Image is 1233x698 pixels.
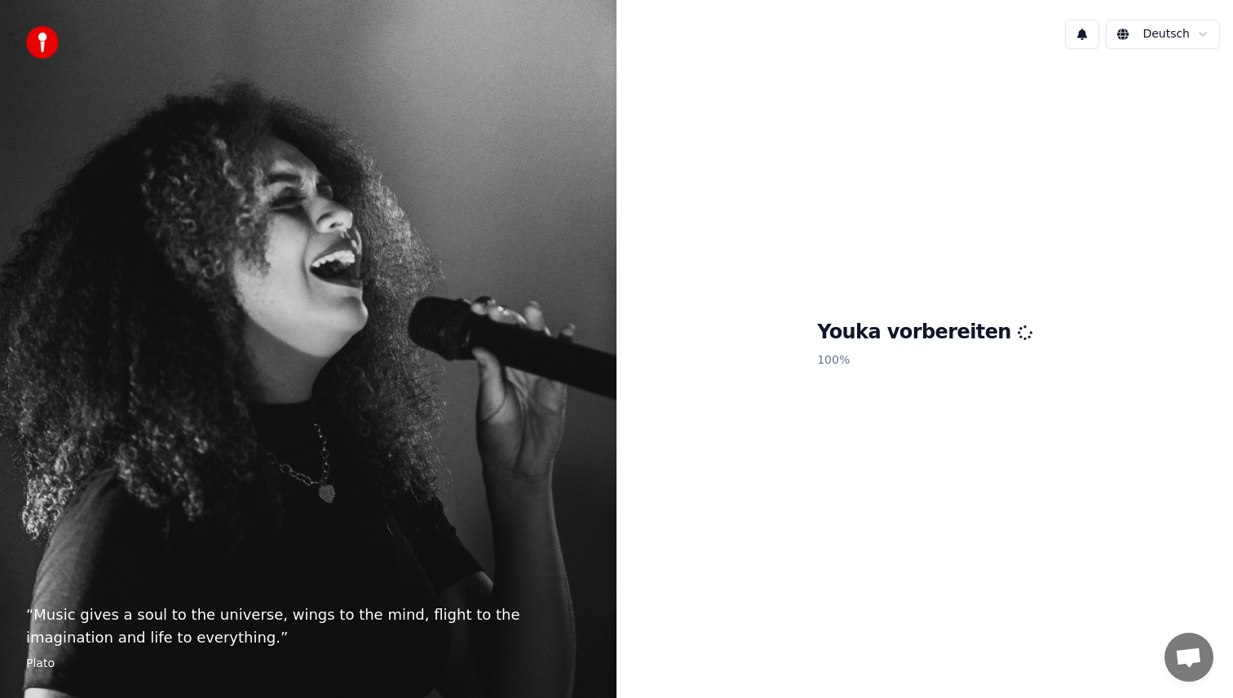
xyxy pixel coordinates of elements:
p: 100 % [817,346,1032,375]
p: “ Music gives a soul to the universe, wings to the mind, flight to the imagination and life to ev... [26,603,590,649]
h1: Youka vorbereiten [817,320,1032,346]
a: Chat öffnen [1164,633,1213,682]
img: youka [26,26,59,59]
footer: Plato [26,656,590,672]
